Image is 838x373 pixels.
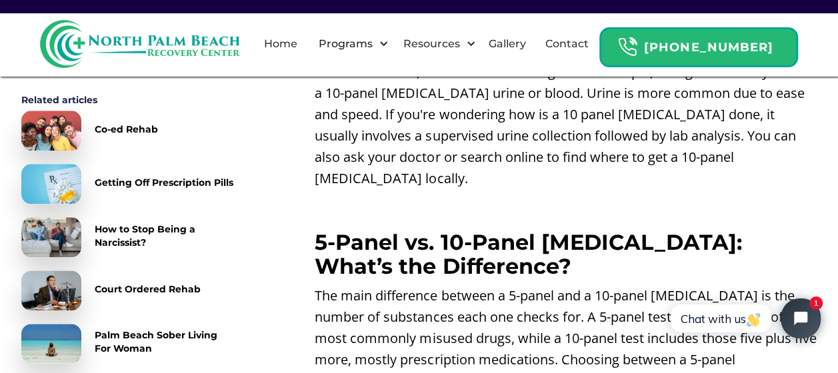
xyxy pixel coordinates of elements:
a: Palm Beach Sober Living For Woman [21,324,235,364]
a: Court Ordered Rehab [21,270,235,310]
div: Getting Off Prescription Pills [95,176,233,189]
div: Programs [307,23,391,65]
div: Resources [399,36,463,52]
div: How to Stop Being a Narcissist? [95,222,235,249]
a: Getting Off Prescription Pills [21,164,235,204]
iframe: Tidio Chat [656,287,832,350]
p: ‍ [315,196,817,217]
strong: [PHONE_NUMBER] [644,40,773,55]
a: Contact [537,23,597,65]
a: Gallery [481,23,534,65]
a: Home [256,23,305,65]
a: Header Calendar Icons[PHONE_NUMBER] [599,21,798,67]
a: Co-ed Rehab [21,111,235,151]
h2: 5-Panel vs. 10-Panel [MEDICAL_DATA]: What’s the Difference? [315,230,817,278]
p: Most of the time, the test is done using a urine sample, though some may ask is a 10-panel [MEDIC... [315,61,817,189]
div: Programs [315,36,375,52]
div: Resources [391,23,479,65]
div: Palm Beach Sober Living For Woman [95,329,235,356]
img: Header Calendar Icons [617,37,637,57]
div: Court Ordered Rehab [95,282,201,296]
div: Related articles [21,93,235,107]
a: How to Stop Being a Narcissist? [21,217,235,257]
div: Co-ed Rehab [95,123,158,136]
